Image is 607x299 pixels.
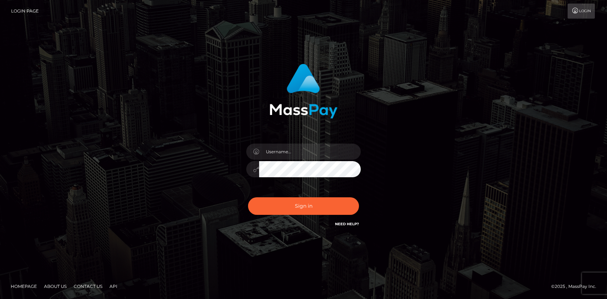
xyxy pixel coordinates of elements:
[11,4,39,19] a: Login Page
[259,144,361,160] input: Username...
[248,197,359,215] button: Sign in
[568,4,595,19] a: Login
[71,281,105,292] a: Contact Us
[335,222,359,226] a: Need Help?
[8,281,40,292] a: Homepage
[269,64,338,119] img: MassPay Login
[107,281,120,292] a: API
[41,281,69,292] a: About Us
[551,283,602,290] div: © 2025 , MassPay Inc.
